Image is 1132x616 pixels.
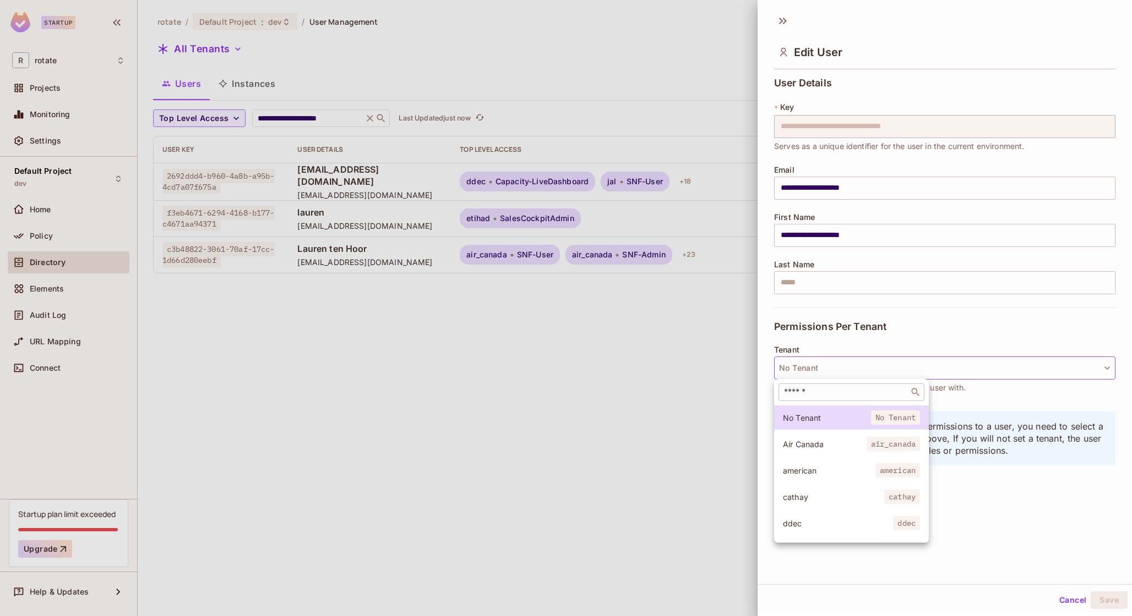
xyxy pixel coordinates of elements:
span: american [875,463,920,477]
span: default [880,542,920,556]
span: ddec [783,518,893,529]
span: cathay [783,492,884,502]
span: Air Canada [783,439,867,449]
span: cathay [884,490,920,504]
span: No Tenant [783,413,871,423]
span: No Tenant [871,410,920,425]
span: air_canada [867,437,920,451]
span: ddec [893,516,920,530]
span: american [783,465,875,476]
